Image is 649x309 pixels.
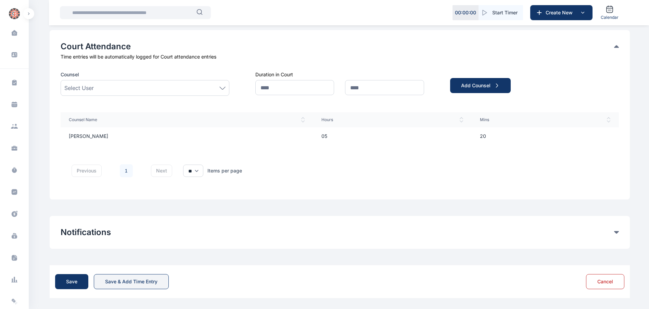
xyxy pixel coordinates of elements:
td: 20 [472,127,619,145]
li: 下一页 [136,166,145,176]
li: 1 [119,164,133,178]
span: Create New [543,9,578,16]
div: Add Counsel [461,82,500,89]
div: Time entries will be automatically logged for Court attendance entries [61,53,619,60]
div: Items per page [207,167,242,174]
span: Mins [480,117,611,123]
span: Calendar [601,15,619,20]
button: Notifications [61,227,614,238]
button: Save [55,274,88,289]
button: Cancel [586,274,624,289]
div: Save [66,278,77,285]
span: Counsel Name [69,117,305,123]
button: Start Timer [479,5,523,20]
div: Court Attendance [61,41,619,52]
div: Notifications [61,227,619,238]
button: previous [72,165,102,177]
button: Add Counsel [450,78,511,93]
button: Court Attendance [61,41,614,52]
span: Hours [321,117,463,123]
td: [PERSON_NAME] [61,127,314,145]
p: 00 : 00 : 00 [455,9,476,16]
a: 1 [120,164,133,177]
span: Select User [64,84,94,92]
label: Duration in Court [255,72,293,77]
button: next [151,165,172,177]
a: Calendar [598,2,621,23]
li: 上一页 [107,166,117,176]
div: Save & Add Time Entry [105,278,157,285]
button: Save & Add Time Entry [94,274,169,289]
button: Create New [530,5,593,20]
span: Counsel [61,71,79,78]
td: 05 [313,127,471,145]
span: Start Timer [492,9,518,16]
